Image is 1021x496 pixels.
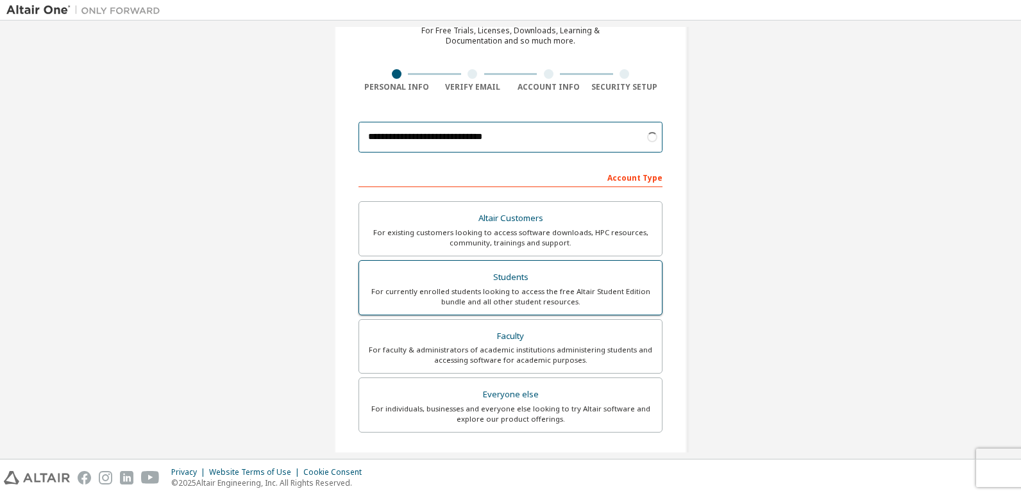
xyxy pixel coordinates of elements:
[587,82,663,92] div: Security Setup
[367,227,654,248] div: For existing customers looking to access software downloads, HPC resources, community, trainings ...
[141,471,160,484] img: youtube.svg
[359,452,662,472] div: Your Profile
[171,477,369,488] p: © 2025 Altair Engineering, Inc. All Rights Reserved.
[6,4,167,17] img: Altair One
[435,82,511,92] div: Verify Email
[367,210,654,227] div: Altair Customers
[359,82,435,92] div: Personal Info
[4,471,70,484] img: altair_logo.svg
[367,269,654,286] div: Students
[367,386,654,404] div: Everyone else
[303,467,369,477] div: Cookie Consent
[120,471,133,484] img: linkedin.svg
[359,167,662,187] div: Account Type
[511,82,587,92] div: Account Info
[367,345,654,365] div: For faculty & administrators of academic institutions administering students and accessing softwa...
[99,471,112,484] img: instagram.svg
[367,404,654,424] div: For individuals, businesses and everyone else looking to try Altair software and explore our prod...
[209,467,303,477] div: Website Terms of Use
[367,327,654,345] div: Faculty
[78,471,91,484] img: facebook.svg
[171,467,209,477] div: Privacy
[421,26,600,46] div: For Free Trials, Licenses, Downloads, Learning & Documentation and so much more.
[367,286,654,307] div: For currently enrolled students looking to access the free Altair Student Edition bundle and all ...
